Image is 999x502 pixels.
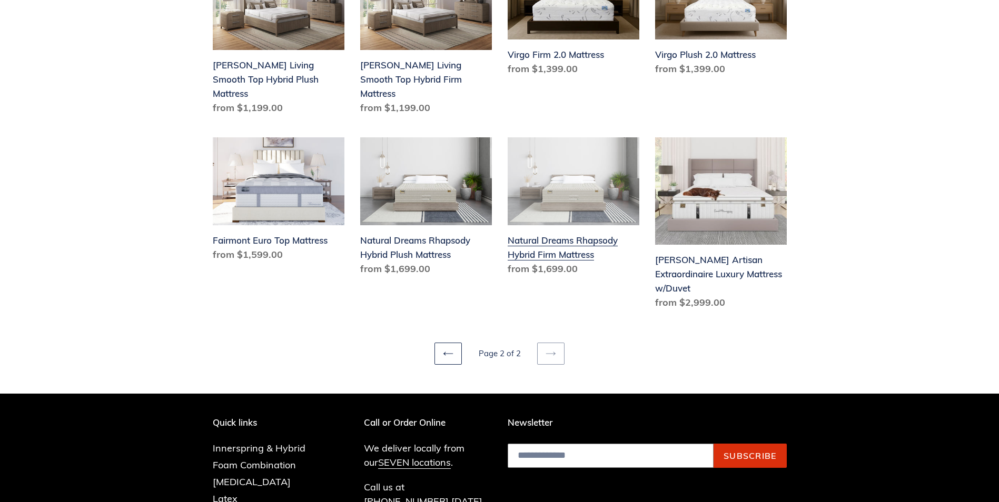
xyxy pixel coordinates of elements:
p: We deliver locally from our . [364,441,492,469]
a: Fairmont Euro Top Mattress [213,137,344,266]
a: Foam Combination [213,459,296,471]
a: SEVEN locations [378,456,451,469]
a: Innerspring & Hybrid [213,442,305,454]
button: Subscribe [714,444,787,468]
p: Call or Order Online [364,417,492,428]
a: Natural Dreams Rhapsody Hybrid Firm Mattress [508,137,639,280]
span: Subscribe [724,450,777,461]
p: Newsletter [508,417,787,428]
li: Page 2 of 2 [464,348,535,360]
input: Email address [508,444,714,468]
p: Quick links [213,417,321,428]
a: [MEDICAL_DATA] [213,476,291,488]
a: Hemingway Artisan Extraordinaire Luxury Mattress w/Duvet [655,137,787,313]
a: Natural Dreams Rhapsody Hybrid Plush Mattress [360,137,492,280]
